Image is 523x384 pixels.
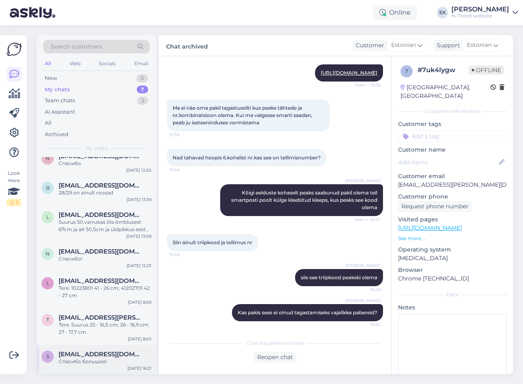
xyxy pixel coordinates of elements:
span: n [46,155,50,161]
div: Team chats [45,97,75,105]
div: EK [437,7,448,18]
a: [URL][DOMAIN_NAME] [321,70,377,76]
span: Siin ainult triipkood ja tellimus nr [173,239,252,245]
div: # 7uk4lygw [418,65,468,75]
p: Operating system [398,245,507,254]
div: [GEOGRAPHIC_DATA], [GEOGRAPHIC_DATA] [400,83,490,100]
p: Browser [398,266,507,274]
a: [PERSON_NAME]N-Trend website [451,6,518,19]
p: Customer email [398,172,507,181]
span: 15:49 [350,287,381,293]
div: New [45,74,57,82]
div: [DATE] 12:20 [126,167,151,173]
div: N-Trend website [451,13,509,19]
div: Спасибо! [59,255,151,263]
div: Web [68,58,82,69]
div: [PERSON_NAME] [451,6,509,13]
div: Archived [45,130,68,139]
span: l [46,214,49,220]
p: Notes [398,303,507,312]
span: Search customers [50,42,102,51]
div: Customer information [398,108,507,115]
span: Kõigi eelduste kohaselt peaks saabunud pakil olema teil smartposti poolt külge kleebitud kleeps, ... [231,190,379,210]
span: My chats [85,145,107,152]
span: siis see triipkood peakski olema [301,274,377,280]
span: n_a_ti_k_a@list.ru [59,248,143,255]
span: 15:44 [169,167,200,173]
div: [DATE] 8:03 [128,336,151,342]
div: [DATE] 13:08 [126,233,151,239]
span: n [46,251,50,257]
div: Request phone number [398,201,472,212]
a: [URL][DOMAIN_NAME] [398,224,462,232]
div: 7 [137,86,148,94]
div: [DATE] 8:09 [128,299,151,305]
p: Customer tags [398,120,507,128]
p: See more ... [398,235,507,242]
span: triin.reisberg@outlook.com [59,314,143,321]
div: [DATE] 16:21 [127,365,151,371]
span: svetasi@ukr.net [59,351,143,358]
div: Спасибо большое! [59,358,151,365]
span: Ma ei näe oma pakil tagastussilti kus peaks tähtede ja nr.kombinatsioon olema. Kui ma valgesse sm... [173,105,313,126]
div: Extra [398,291,507,298]
div: Tere. 10223801 41 - 26 cm; 41202701 42 - 27 cm [59,285,151,299]
span: 15:48 [169,252,200,258]
div: [DATE] 12:23 [127,263,151,269]
img: Askly Logo [7,42,22,57]
div: Look Here [7,170,21,206]
span: t [46,317,49,323]
span: 7 [405,68,408,74]
div: Reopen chat [254,352,296,363]
span: [PERSON_NAME] [346,263,381,269]
div: 3 [137,97,148,105]
div: All [43,58,53,69]
span: Chat has been archived [246,340,304,347]
div: AI Assistant [45,108,75,116]
div: My chats [45,86,70,94]
span: l [46,280,49,286]
p: Visited pages [398,215,507,224]
div: Tere. Suurus 25 - 16,5 cm; 26 - 16,9 cm; 27 - 17,7 cm [59,321,151,336]
div: [DATE] 13:39 [127,196,151,203]
p: Customer phone [398,192,507,201]
span: Estonian [391,41,416,50]
p: [MEDICAL_DATA] [398,254,507,263]
span: 15:38 [169,132,200,138]
span: Estonian [467,41,492,50]
span: loreta66@inbox.lv [59,277,143,285]
div: 2 / 3 [7,199,21,206]
input: Add a tag [398,130,507,142]
div: Спасибо [59,160,151,167]
div: Suurus 50 varrukas õla õmblusest 67cm ja alt 50,5cm ja üldpikkus eest 83cm ja tagant 88cm. Suurus... [59,218,151,233]
span: loreta66@inbox.lv [59,211,143,218]
div: All [45,119,52,127]
span: blaurimaa@gmail.com [59,182,143,189]
div: Socials [97,58,117,69]
span: Seen ✓ 15:47 [350,216,381,223]
div: Support [433,41,460,50]
p: [EMAIL_ADDRESS][PERSON_NAME][DOMAIN_NAME] [398,181,507,189]
div: Customer [352,41,384,50]
span: s [46,353,49,360]
span: [PERSON_NAME] [346,298,381,304]
span: Offline [468,66,504,75]
div: Online [373,5,417,20]
span: [PERSON_NAME] [346,178,381,184]
span: b [46,185,50,191]
label: Chat archived [166,40,208,51]
input: Add name [398,158,497,167]
span: Seen ✓ 15:26 [350,82,381,88]
span: Kas pakis sees ei olnud tagastamiseks vajalikke pabereid? [238,309,377,316]
div: 28/29 on ainult roosad [59,189,151,196]
p: Chrome [TECHNICAL_ID] [398,274,507,283]
span: 15:50 [350,322,381,328]
p: Customer name [398,146,507,154]
div: 0 [136,74,148,82]
div: Email [133,58,150,69]
span: Nad tahavad hoopis 6.kohalist nr.kas see on tellimisnumber? [173,154,321,161]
